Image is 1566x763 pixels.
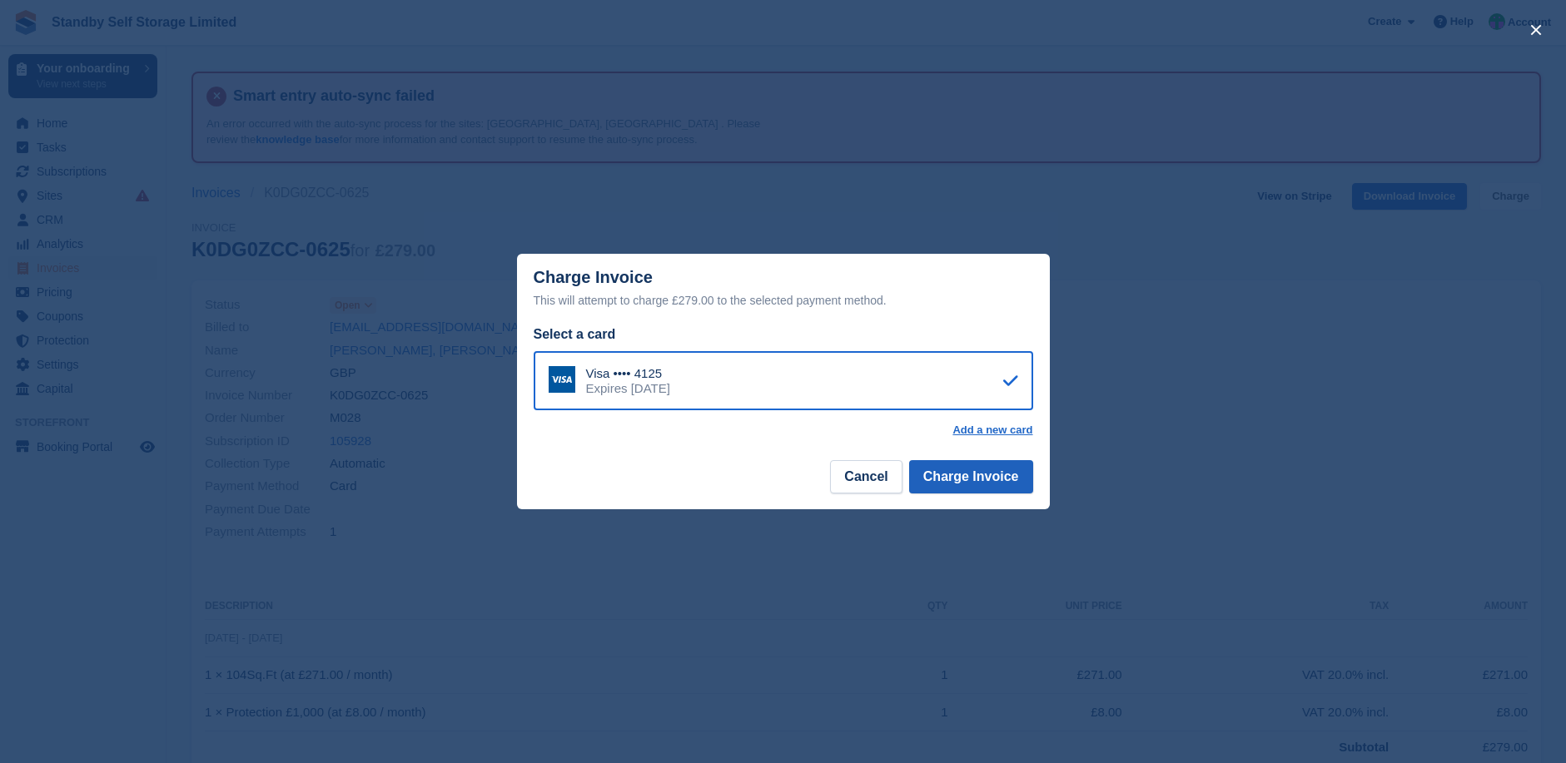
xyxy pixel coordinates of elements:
a: Add a new card [952,424,1032,437]
div: Charge Invoice [534,268,1033,310]
div: Select a card [534,325,1033,344]
button: Cancel [830,460,902,493]
div: This will attempt to charge £279.00 to the selected payment method. [534,290,1033,310]
div: Expires [DATE] [586,381,670,396]
img: Visa Logo [549,366,575,393]
div: Visa •••• 4125 [586,366,670,381]
button: Charge Invoice [909,460,1033,493]
button: close [1523,17,1549,43]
